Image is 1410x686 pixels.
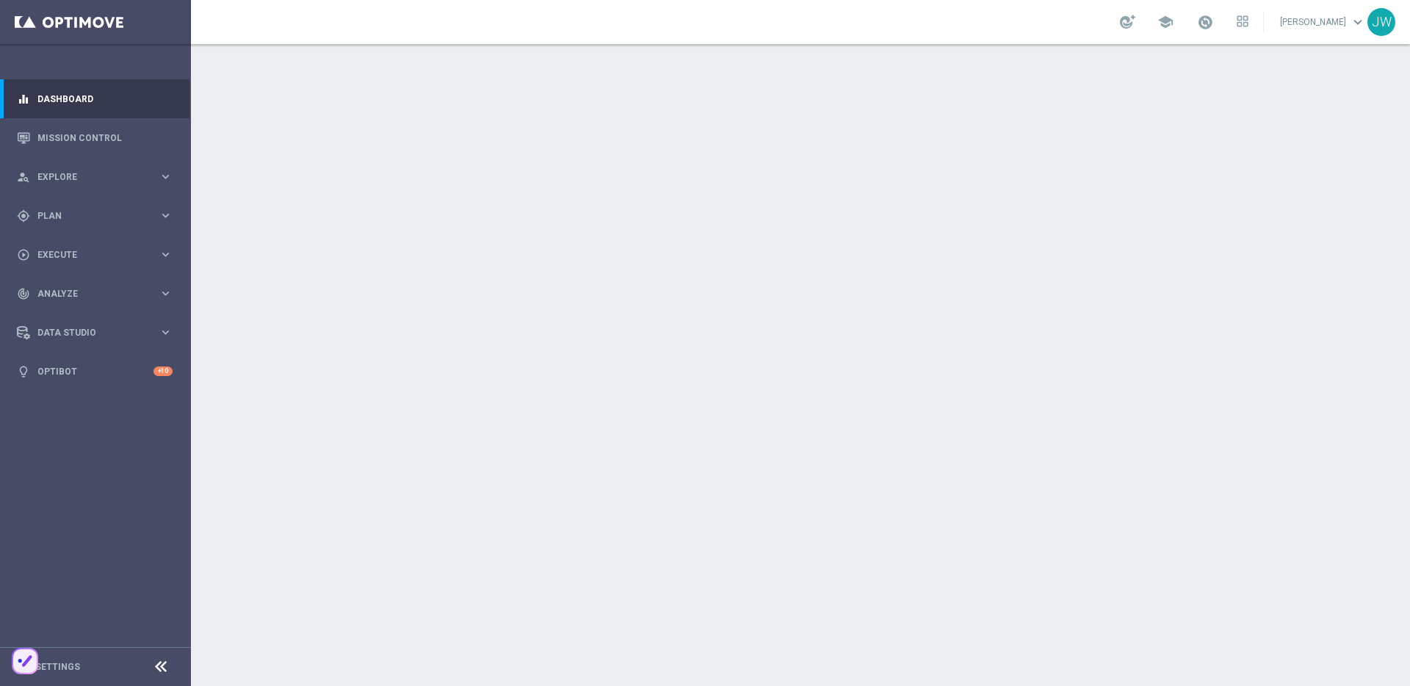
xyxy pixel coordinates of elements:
i: lightbulb [17,365,30,378]
div: Mission Control [17,118,173,157]
button: equalizer Dashboard [16,93,173,105]
button: track_changes Analyze keyboard_arrow_right [16,288,173,300]
div: Execute [17,248,159,261]
a: Settings [35,662,80,671]
i: keyboard_arrow_right [159,170,173,184]
i: gps_fixed [17,209,30,223]
span: keyboard_arrow_down [1350,14,1366,30]
div: Dashboard [17,79,173,118]
a: [PERSON_NAME]keyboard_arrow_down [1279,11,1367,33]
i: keyboard_arrow_right [159,209,173,223]
span: Data Studio [37,328,159,337]
span: school [1157,14,1174,30]
div: Optibot [17,352,173,391]
button: lightbulb Optibot +10 [16,366,173,378]
span: Execute [37,250,159,259]
a: Mission Control [37,118,173,157]
button: gps_fixed Plan keyboard_arrow_right [16,210,173,222]
div: +10 [153,367,173,376]
div: Plan [17,209,159,223]
div: Analyze [17,287,159,300]
i: keyboard_arrow_right [159,248,173,261]
span: Explore [37,173,159,181]
button: Data Studio keyboard_arrow_right [16,327,173,339]
i: play_circle_outline [17,248,30,261]
button: person_search Explore keyboard_arrow_right [16,171,173,183]
div: Explore [17,170,159,184]
i: keyboard_arrow_right [159,325,173,339]
button: play_circle_outline Execute keyboard_arrow_right [16,249,173,261]
span: Plan [37,212,159,220]
button: Mission Control [16,132,173,144]
a: Dashboard [37,79,173,118]
div: JW [1367,8,1395,36]
span: Analyze [37,289,159,298]
i: person_search [17,170,30,184]
i: equalizer [17,93,30,106]
i: keyboard_arrow_right [159,286,173,300]
i: track_changes [17,287,30,300]
div: Data Studio [17,326,159,339]
a: Optibot [37,352,153,391]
